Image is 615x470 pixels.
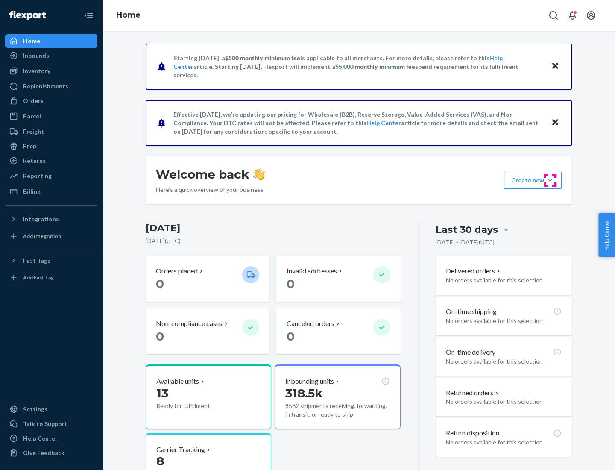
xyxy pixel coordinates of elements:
[598,213,615,257] button: Help Center
[446,438,562,446] p: No orders available for this selection
[5,125,97,138] a: Freight
[225,54,300,62] span: $500 monthly minimum fee
[5,49,97,62] a: Inbounds
[23,215,59,223] div: Integrations
[287,266,337,276] p: Invalid addresses
[146,256,269,302] button: Orders placed 0
[287,319,334,329] p: Canceled orders
[146,308,269,354] button: Non-compliance cases 0
[156,376,199,386] p: Available units
[276,256,400,302] button: Invalid addresses 0
[446,347,495,357] p: On-time delivery
[5,446,97,460] button: Give Feedback
[446,317,562,325] p: No orders available for this selection
[335,63,415,70] span: $5,000 monthly minimum fee
[23,112,41,120] div: Parcel
[5,109,97,123] a: Parcel
[146,237,401,245] p: [DATE] ( UTC )
[550,60,561,73] button: Close
[5,417,97,431] a: Talk to Support
[446,357,562,366] p: No orders available for this selection
[156,167,265,182] h1: Welcome back
[287,329,295,344] span: 0
[446,307,497,317] p: On-time shipping
[116,10,141,20] a: Home
[366,119,401,126] a: Help Center
[23,82,68,91] div: Replenishments
[156,445,205,455] p: Carrier Tracking
[5,79,97,93] a: Replenishments
[23,97,44,105] div: Orders
[173,54,543,79] p: Starting [DATE], a is applicable to all merchants. For more details, please refer to this article...
[23,256,50,265] div: Fast Tags
[5,212,97,226] button: Integrations
[146,364,271,429] button: Available units13Ready for fulfillment
[156,402,235,410] p: Ready for fulfillment
[146,221,401,235] h3: [DATE]
[23,420,67,428] div: Talk to Support
[436,238,495,247] p: [DATE] - [DATE] ( UTC )
[156,319,223,329] p: Non-compliance cases
[446,397,562,406] p: No orders available for this selection
[23,187,41,196] div: Billing
[446,266,502,276] button: Delivered orders
[275,364,400,429] button: Inbounding units318.5k8562 shipments receiving, forwarding, in transit, or ready to ship
[5,94,97,108] a: Orders
[23,405,47,414] div: Settings
[436,223,498,236] div: Last 30 days
[23,37,40,45] div: Home
[23,127,44,136] div: Freight
[5,432,97,445] a: Help Center
[5,254,97,267] button: Fast Tags
[156,185,265,194] p: Here’s a quick overview of your business
[446,276,562,285] p: No orders available for this selection
[80,7,97,24] button: Close Navigation
[109,3,147,28] ol: breadcrumbs
[5,185,97,198] a: Billing
[23,156,46,165] div: Returns
[156,266,198,276] p: Orders placed
[23,142,36,150] div: Prep
[173,110,543,136] p: Effective [DATE], we're updating our pricing for Wholesale (B2B), Reserve Storage, Value-Added Se...
[276,308,400,354] button: Canceled orders 0
[23,274,54,281] div: Add Fast Tag
[5,34,97,48] a: Home
[5,154,97,167] a: Returns
[5,229,97,243] a: Add Integration
[285,402,389,419] p: 8562 shipments receiving, forwarding, in transit, or ready to ship
[23,172,52,180] div: Reporting
[156,329,164,344] span: 0
[23,449,64,457] div: Give Feedback
[285,386,323,400] span: 318.5k
[23,434,58,443] div: Help Center
[156,386,168,400] span: 13
[23,232,61,240] div: Add Integration
[583,7,600,24] button: Open account menu
[564,7,581,24] button: Open notifications
[545,7,562,24] button: Open Search Box
[5,139,97,153] a: Prep
[23,67,50,75] div: Inventory
[287,276,295,291] span: 0
[23,51,49,60] div: Inbounds
[9,11,46,20] img: Flexport logo
[285,376,334,386] p: Inbounding units
[5,271,97,285] a: Add Fast Tag
[5,169,97,183] a: Reporting
[5,64,97,78] a: Inventory
[504,172,562,189] button: Create new
[550,117,561,129] button: Close
[446,428,499,438] p: Return disposition
[446,388,500,398] button: Returned orders
[156,454,164,468] span: 8
[5,402,97,416] a: Settings
[156,276,164,291] span: 0
[253,168,265,180] img: hand-wave emoji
